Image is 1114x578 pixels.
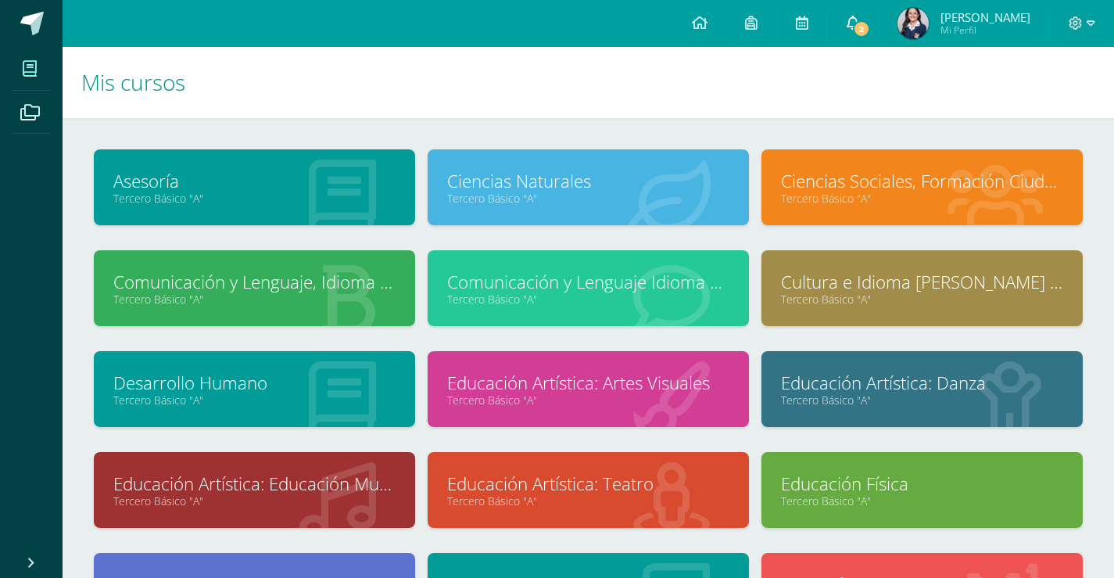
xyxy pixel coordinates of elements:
a: Educación Artística: Danza [781,371,1063,395]
a: Educación Artística: Artes Visuales [447,371,729,395]
a: Comunicación y Lenguaje Idioma Extranjero Inglés [447,270,729,294]
a: Tercero Básico "A" [113,292,396,307]
a: Tercero Básico "A" [781,292,1063,307]
a: Tercero Básico "A" [447,292,729,307]
a: Tercero Básico "A" [447,191,729,206]
a: Tercero Básico "A" [447,494,729,508]
a: Ciencias Naturales [447,169,729,193]
a: Tercero Básico "A" [781,494,1063,508]
span: Mi Perfil [940,23,1030,37]
a: Educación Física [781,472,1063,496]
img: 247608930fe9e8d457b9cdbfcb073c93.png [897,8,929,39]
span: [PERSON_NAME] [940,9,1030,25]
a: Asesoría [113,169,396,193]
a: Tercero Básico "A" [113,494,396,508]
a: Tercero Básico "A" [447,393,729,407]
a: Cultura e Idioma [PERSON_NAME] o Xinca [781,270,1063,294]
a: Desarrollo Humano [113,371,396,395]
a: Ciencias Sociales, Formación Ciudadana e Interculturalidad [781,169,1063,193]
a: Tercero Básico "A" [781,191,1063,206]
a: Educación Artística: Educación Musical [113,472,396,496]
a: Tercero Básico "A" [781,393,1063,407]
span: Mis cursos [81,67,185,97]
a: Tercero Básico "A" [113,393,396,407]
span: 2 [853,20,870,38]
a: Tercero Básico "A" [113,191,396,206]
a: Educación Artística: Teatro [447,472,729,496]
a: Comunicación y Lenguaje, Idioma Español [113,270,396,294]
